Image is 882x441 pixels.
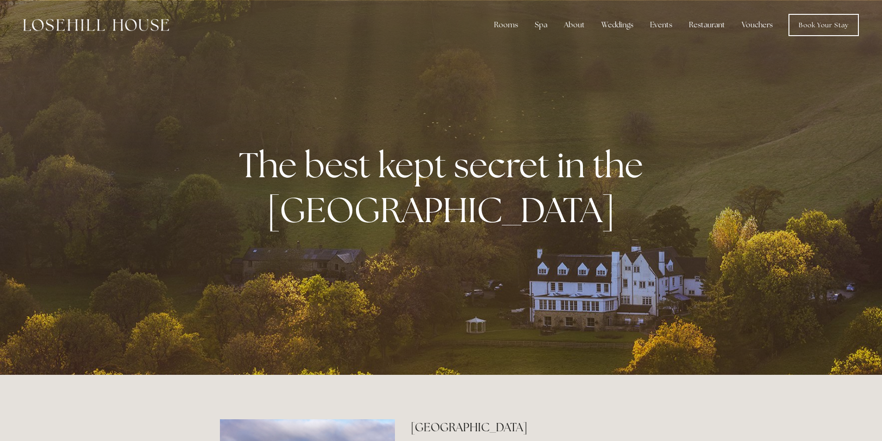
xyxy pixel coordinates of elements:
[788,14,859,36] a: Book Your Stay
[594,16,641,34] div: Weddings
[23,19,169,31] img: Losehill House
[734,16,780,34] a: Vouchers
[487,16,525,34] div: Rooms
[643,16,680,34] div: Events
[411,419,662,435] h2: [GEOGRAPHIC_DATA]
[682,16,732,34] div: Restaurant
[527,16,555,34] div: Spa
[239,142,651,233] strong: The best kept secret in the [GEOGRAPHIC_DATA]
[557,16,592,34] div: About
